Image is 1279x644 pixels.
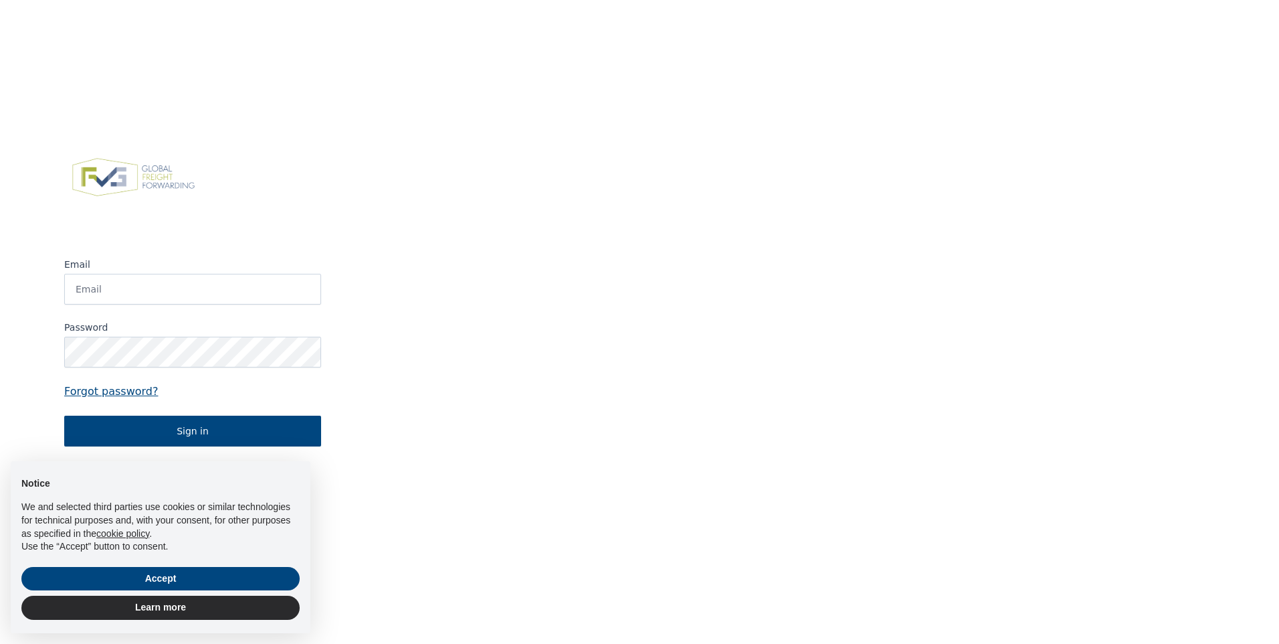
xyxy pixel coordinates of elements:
[21,501,300,540] p: We and selected third parties use cookies or similar technologies for technical purposes and, wit...
[21,567,300,591] button: Accept
[64,321,321,334] label: Password
[64,151,203,204] img: FVG - Global freight forwarding
[21,540,300,554] p: Use the “Accept” button to consent.
[64,416,321,447] button: Sign in
[64,384,321,400] a: Forgot password?
[21,596,300,620] button: Learn more
[64,258,321,271] label: Email
[64,274,321,305] input: Email
[96,528,149,539] a: cookie policy
[21,477,300,491] h2: Notice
